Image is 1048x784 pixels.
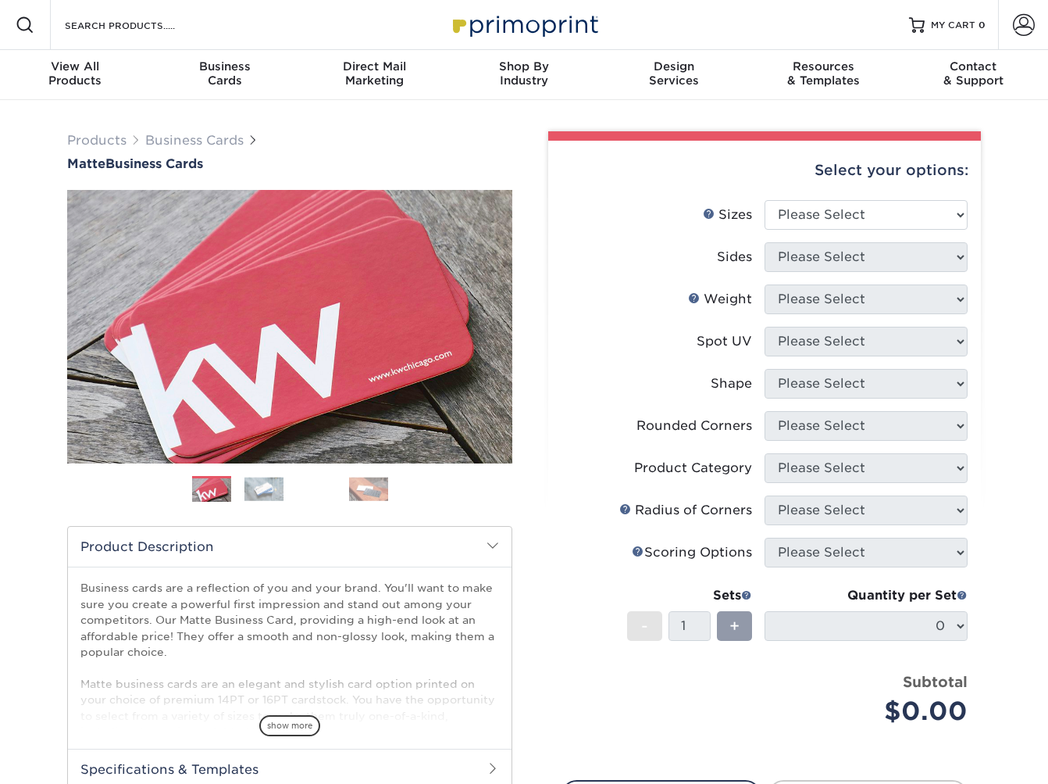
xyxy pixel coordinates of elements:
a: Shop ByIndustry [449,50,599,100]
div: Industry [449,59,599,88]
span: Design [599,59,749,73]
span: show more [259,715,320,736]
a: Products [67,133,127,148]
span: Matte [67,156,105,171]
span: 0 [978,20,986,30]
span: Shop By [449,59,599,73]
h2: Product Description [68,527,512,567]
div: & Templates [749,59,899,88]
img: Matte 01 [67,104,512,550]
a: Direct MailMarketing [299,50,449,100]
strong: Subtotal [903,673,968,690]
div: Cards [150,59,300,88]
a: Business Cards [145,133,244,148]
div: Shape [711,374,752,393]
img: Business Cards 02 [244,477,283,501]
div: Scoring Options [632,543,752,562]
div: Quantity per Set [765,586,968,605]
div: & Support [898,59,1048,88]
div: Product Category [634,459,752,478]
div: Radius of Corners [619,501,752,520]
span: Resources [749,59,899,73]
div: Spot UV [697,332,752,351]
div: Select your options: [561,141,968,200]
div: Sets [627,586,752,605]
div: Sizes [703,206,752,224]
span: Contact [898,59,1048,73]
span: + [729,614,740,638]
div: Weight [688,290,752,309]
img: Business Cards 03 [297,470,336,509]
span: Business [150,59,300,73]
img: Business Cards 04 [349,477,388,501]
span: Direct Mail [299,59,449,73]
img: Business Cards 01 [192,471,231,510]
img: Primoprint [446,8,602,41]
input: SEARCH PRODUCTS..... [63,16,216,34]
a: BusinessCards [150,50,300,100]
a: DesignServices [599,50,749,100]
a: Resources& Templates [749,50,899,100]
span: - [641,614,648,638]
div: Marketing [299,59,449,88]
h1: Business Cards [67,156,512,171]
div: Services [599,59,749,88]
div: Sides [717,248,752,267]
span: MY CART [931,19,975,32]
div: Rounded Corners [636,417,752,435]
a: Contact& Support [898,50,1048,100]
div: $0.00 [776,693,968,730]
a: MatteBusiness Cards [67,156,512,171]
